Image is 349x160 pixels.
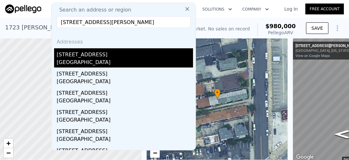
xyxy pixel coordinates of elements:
[150,148,160,158] a: Zoom out
[153,149,157,157] span: −
[57,144,193,155] div: [STREET_ADDRESS]
[57,97,193,106] div: [GEOGRAPHIC_DATA]
[57,48,193,59] div: [STREET_ADDRESS]
[5,4,41,13] img: Pellego
[57,135,193,144] div: [GEOGRAPHIC_DATA]
[265,23,296,29] span: $980,000
[57,106,193,116] div: [STREET_ADDRESS]
[214,89,221,100] div: •
[57,125,193,135] div: [STREET_ADDRESS]
[6,149,11,157] span: −
[265,29,296,36] div: Pellego ARV
[4,148,13,158] a: Zoom out
[6,139,11,147] span: +
[306,22,329,34] button: SAVE
[57,78,193,87] div: [GEOGRAPHIC_DATA]
[331,22,344,35] button: Show Options
[197,4,237,15] button: Solutions
[4,139,13,148] a: Zoom in
[237,4,274,15] button: Company
[5,23,172,32] div: 1723 [PERSON_NAME] St , [GEOGRAPHIC_DATA] , CA 90031
[296,54,330,58] a: View on Google Maps
[57,16,191,28] input: Enter an address, city, region, neighborhood or zip code
[57,59,193,68] div: [GEOGRAPHIC_DATA]
[54,6,131,14] span: Search an address or region
[57,68,193,78] div: [STREET_ADDRESS]
[54,33,193,48] div: Addresses
[277,6,305,12] a: Log In
[182,26,250,32] div: Off Market. No sales on record
[57,116,193,125] div: [GEOGRAPHIC_DATA]
[214,90,221,95] span: •
[57,87,193,97] div: [STREET_ADDRESS]
[305,4,344,14] a: Free Account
